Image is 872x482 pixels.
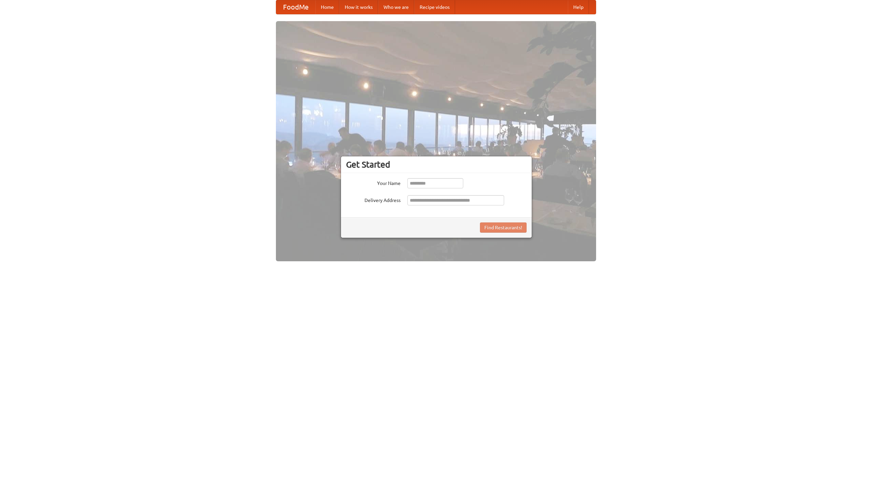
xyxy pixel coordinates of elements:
label: Delivery Address [346,195,401,204]
a: Home [315,0,339,14]
a: Recipe videos [414,0,455,14]
a: How it works [339,0,378,14]
a: FoodMe [276,0,315,14]
label: Your Name [346,178,401,187]
a: Help [568,0,589,14]
a: Who we are [378,0,414,14]
h3: Get Started [346,159,527,170]
button: Find Restaurants! [480,222,527,233]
